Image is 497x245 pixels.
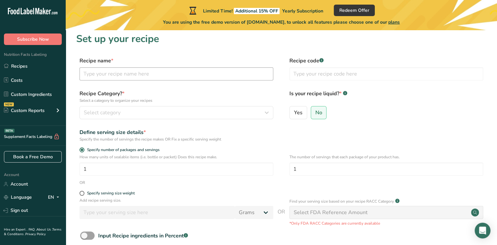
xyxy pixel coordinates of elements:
[4,191,32,203] a: Language
[188,7,323,14] div: Limited Time!
[4,227,27,232] a: Hire an Expert .
[315,109,322,116] span: No
[294,109,303,116] span: Yes
[289,67,483,80] input: Type your recipe code here
[79,98,273,103] p: Select a category to organize your recipes
[79,67,273,80] input: Type your recipe name here
[84,109,121,117] span: Select category
[475,223,490,238] div: Open Intercom Messenger
[289,90,483,103] label: Is your recipe liquid?
[234,8,280,14] span: Additional 15% OFF
[4,33,62,45] button: Subscribe Now
[79,154,273,160] p: How many units of sealable items (i.e. bottle or packet) Does this recipe make.
[4,102,14,106] div: NEW
[36,227,52,232] a: About Us .
[48,193,62,201] div: EN
[84,147,160,152] span: Specify number of packages and servings
[17,36,49,43] span: Subscribe Now
[339,7,369,14] span: Redeem Offer
[79,206,235,219] input: Type your serving size here
[4,227,61,236] a: Terms & Conditions .
[79,180,85,186] div: OR
[4,107,45,114] div: Custom Reports
[79,136,273,142] div: Specify the number of servings the recipe makes OR Fix a specific serving weight
[289,57,483,65] label: Recipe code
[289,220,483,226] p: *Only FDA RACC Categories are currently available
[87,191,135,196] div: Specify serving size weight
[4,151,62,163] a: Book a Free Demo
[294,209,368,216] div: Select FDA Reference Amount
[289,198,394,204] p: Find your serving size based on your recipe RACC Category
[278,208,285,226] span: OR
[289,154,483,160] p: The number of servings that each package of your product has.
[282,8,323,14] span: Yearly Subscription
[163,19,400,26] span: You are using the free demo version of [DOMAIN_NAME], to unlock all features please choose one of...
[79,128,273,136] div: Define serving size details
[388,19,400,25] span: plans
[76,32,486,46] h1: Set up your recipe
[4,129,14,133] div: BETA
[79,90,273,103] label: Recipe Category?
[25,232,46,236] a: Privacy Policy
[98,232,188,240] div: Input Recipe ingredients in Percent
[29,227,36,232] a: FAQ .
[79,57,273,65] label: Recipe name
[334,5,375,16] button: Redeem Offer
[79,106,273,119] button: Select category
[79,197,273,203] p: Add recipe serving size.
